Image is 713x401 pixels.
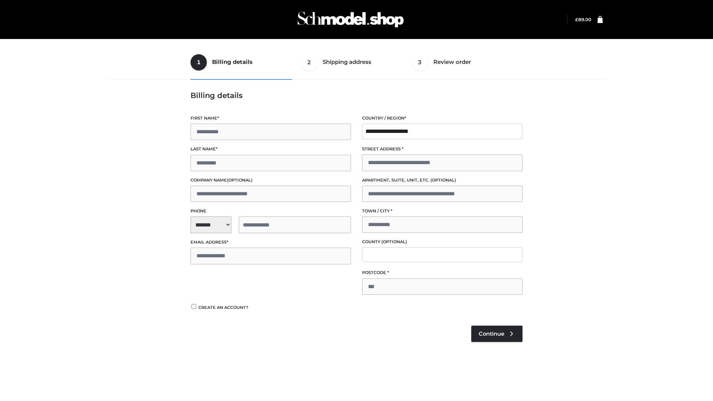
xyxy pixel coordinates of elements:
[227,177,253,183] span: (optional)
[430,177,456,183] span: (optional)
[362,177,522,184] label: Apartment, suite, unit, etc.
[198,305,248,310] span: Create an account?
[362,146,522,153] label: Street address
[381,239,407,244] span: (optional)
[575,17,591,22] bdi: 89.00
[191,91,522,100] h3: Billing details
[362,208,522,215] label: Town / City
[191,208,351,215] label: Phone
[191,115,351,122] label: First name
[362,238,522,245] label: County
[471,326,522,342] a: Continue
[362,115,522,122] label: Country / Region
[479,330,504,337] span: Continue
[295,5,406,34] img: Schmodel Admin 964
[575,17,578,22] span: £
[575,17,591,22] a: £89.00
[191,304,197,309] input: Create an account?
[191,146,351,153] label: Last name
[362,269,522,276] label: Postcode
[191,239,351,246] label: Email address
[191,177,351,184] label: Company name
